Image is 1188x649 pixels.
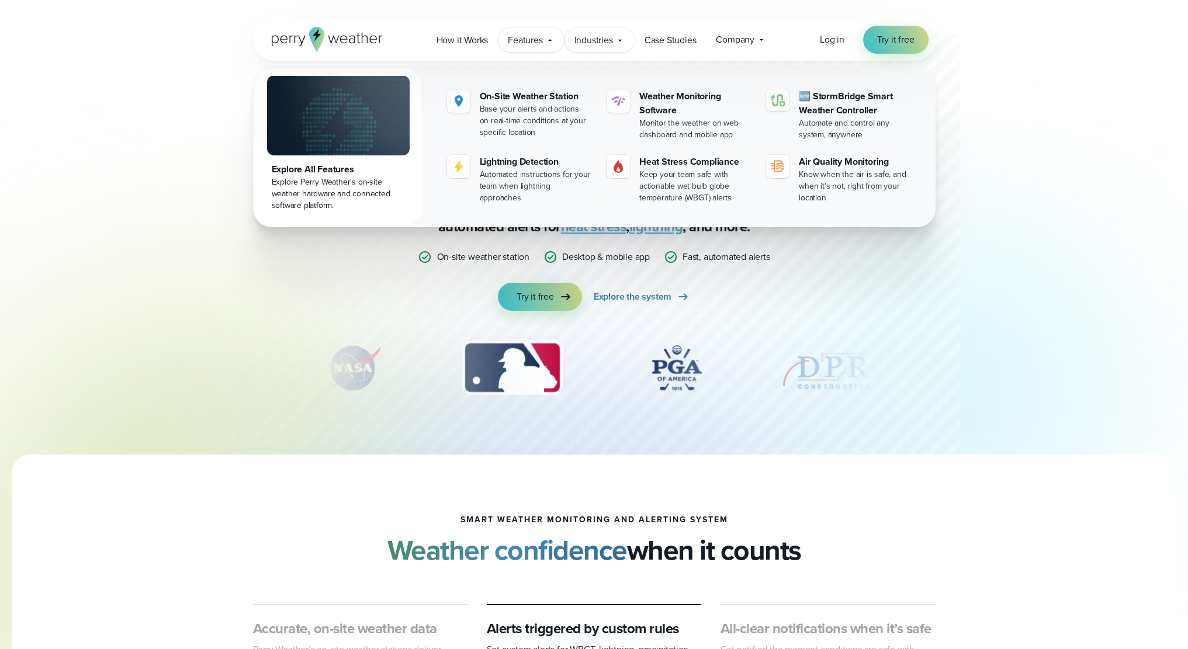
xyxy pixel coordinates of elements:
p: Fast, automated alerts [683,250,770,264]
img: Gas.svg [611,159,625,173]
strong: Weather confidence [387,529,627,571]
span: Company [716,33,754,47]
div: On-Site Weather Station [480,89,593,103]
div: Lightning Detection [480,155,593,169]
div: Know when the air is safe, and when it's not, right from your location [799,169,912,204]
span: How it Works [437,33,489,47]
div: Heat Stress Compliance [639,155,752,169]
div: Explore Perry Weather's on-site weather hardware and connected software platform. [272,176,405,211]
img: MLB.svg [451,339,574,397]
p: Desktop & mobile app [562,250,650,264]
div: 4 of 12 [630,339,723,397]
img: software-icon.svg [611,94,625,108]
img: PGA.svg [630,339,723,397]
div: Weather Monitoring Software [639,89,752,117]
a: Case Studies [635,28,706,52]
img: NASA.svg [313,339,394,397]
span: Explore the system [594,290,671,304]
h2: when it counts [387,534,801,567]
a: 🆕 StormBridge Smart Weather Controller Automate and control any system, anywhere [761,85,916,145]
span: Log in [820,33,844,46]
div: 🆕 StormBridge Smart Weather Controller [799,89,912,117]
h3: Accurate, on-site weather data [253,619,468,638]
a: How it Works [427,28,498,52]
a: On-Site Weather Station Base your alerts and actions on real-time conditions at your specific loc... [442,85,597,143]
span: Try it free [517,290,554,304]
div: Monitor the weather on web dashboard and mobile app [639,117,752,141]
div: 3 of 12 [451,339,574,397]
img: lightning-icon.svg [452,159,466,173]
img: stormbridge-icon-V6.svg [771,94,785,106]
a: Lightning Detection Automated instructions for your team when lightning approaches [442,150,597,209]
span: Industries [574,33,613,47]
div: 5 of 12 [780,339,873,397]
h3: All-clear notifications when it’s safe [721,619,936,638]
a: Explore All Features Explore Perry Weather's on-site weather hardware and connected software plat... [255,68,421,225]
a: Log in [820,33,844,47]
div: 2 of 12 [313,339,394,397]
span: Case Studies [645,33,697,47]
h3: Alerts triggered by custom rules [487,619,702,638]
img: DPR-Construction.svg [780,339,873,397]
a: Explore the system [594,283,690,311]
div: slideshow [311,339,877,403]
a: Try it free [498,283,582,311]
span: Try it free [877,33,915,47]
a: Try it free [863,26,929,54]
p: On-site weather station [437,250,529,264]
div: Automate and control any system, anywhere [799,117,912,141]
div: Keep your team safe with actionable wet bulb globe temperature (WBGT) alerts [639,169,752,204]
div: Explore All Features [272,162,405,176]
a: Weather Monitoring Software Monitor the weather on web dashboard and mobile app [602,85,757,145]
img: aqi-icon.svg [771,159,785,173]
div: Base your alerts and actions on real-time conditions at your specific location [480,103,593,138]
div: Air Quality Monitoring [799,155,912,169]
img: Location.svg [452,94,466,108]
a: Heat Stress Compliance Keep your team safe with actionable wet bulb globe temperature (WBGT) alerts [602,150,757,209]
h1: smart weather monitoring and alerting system [460,515,728,525]
span: Features [508,33,542,47]
div: Automated instructions for your team when lightning approaches [480,169,593,204]
p: Stop relying on weather apps you can’t trust — [PERSON_NAME] Weather gives you certainty with rel... [361,180,828,236]
a: Air Quality Monitoring Know when the air is safe, and when it's not, right from your location [761,150,916,209]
